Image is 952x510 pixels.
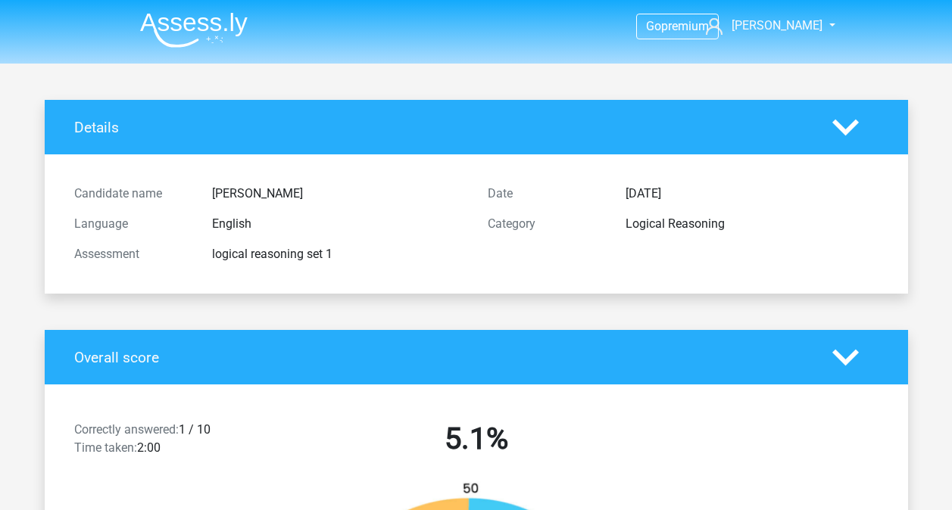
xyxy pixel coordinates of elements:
div: [DATE] [614,185,890,203]
div: 1 / 10 2:00 [63,421,270,463]
span: [PERSON_NAME] [732,18,822,33]
h4: Details [74,119,810,136]
div: Date [476,185,614,203]
div: English [201,215,476,233]
span: Go [646,19,661,33]
div: Candidate name [63,185,201,203]
span: Time taken: [74,440,137,455]
div: [PERSON_NAME] [201,185,476,203]
div: Assessment [63,245,201,263]
div: Language [63,215,201,233]
h4: Overall score [74,349,810,366]
h2: 5.1% [281,421,672,457]
div: Logical Reasoning [614,215,890,233]
a: Gopremium [637,16,718,36]
span: Correctly answered: [74,422,179,437]
div: logical reasoning set 1 [201,245,476,263]
img: Assessly [140,12,248,48]
span: premium [661,19,709,33]
a: [PERSON_NAME] [700,17,824,35]
div: Category [476,215,614,233]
